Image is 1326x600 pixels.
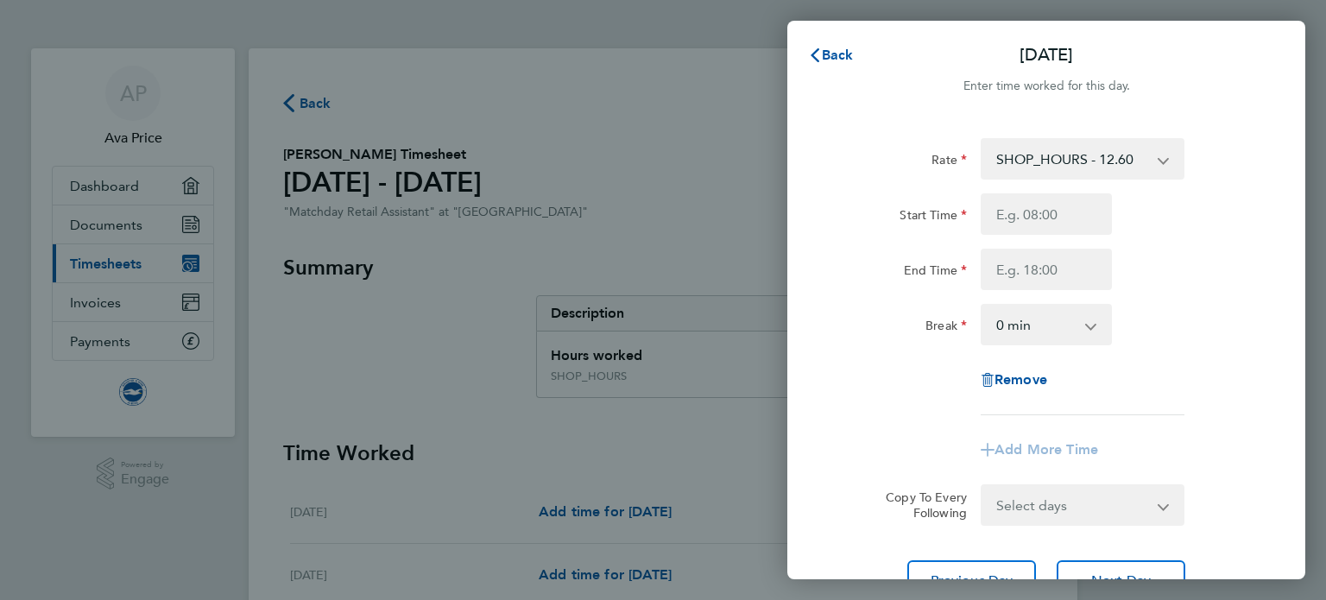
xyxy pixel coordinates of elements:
button: Remove [981,373,1047,387]
span: Remove [994,371,1047,388]
label: Rate [931,152,967,173]
label: Break [925,318,967,338]
input: E.g. 08:00 [981,193,1112,235]
span: Next Day [1091,572,1151,590]
span: Back [822,47,854,63]
label: Copy To Every Following [872,489,967,521]
label: Start Time [900,207,967,228]
input: E.g. 18:00 [981,249,1112,290]
label: End Time [904,262,967,283]
p: [DATE] [1020,43,1073,67]
div: Enter time worked for this day. [787,76,1305,97]
span: Previous Day [931,572,1013,590]
button: Back [791,38,871,73]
